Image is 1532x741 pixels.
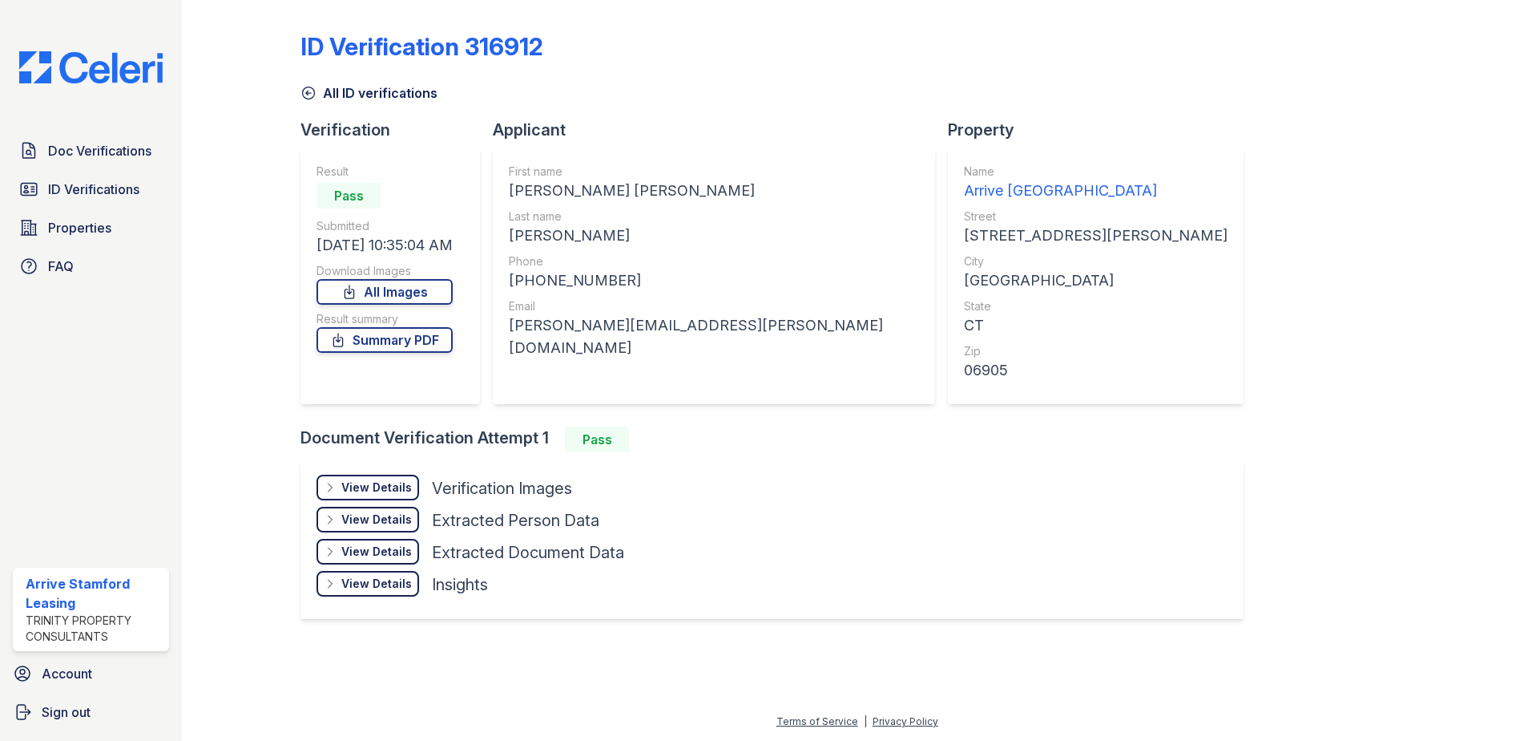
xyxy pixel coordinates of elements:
[948,119,1256,141] div: Property
[316,234,453,257] div: [DATE] 10:35:04 AM
[48,180,139,199] span: ID Verifications
[509,209,919,225] div: Last name
[6,696,175,728] a: Sign out
[964,180,1228,202] div: Arrive [GEOGRAPHIC_DATA]
[1465,677,1516,725] iframe: chat widget
[42,703,91,722] span: Sign out
[509,180,919,202] div: [PERSON_NAME] [PERSON_NAME]
[316,327,453,353] a: Summary PDF
[964,269,1228,292] div: [GEOGRAPHIC_DATA]
[300,32,543,61] div: ID Verification 316912
[42,664,92,683] span: Account
[341,512,412,528] div: View Details
[26,574,163,613] div: Arrive Stamford Leasing
[964,225,1228,247] div: [STREET_ADDRESS][PERSON_NAME]
[509,225,919,247] div: [PERSON_NAME]
[509,269,919,292] div: [PHONE_NUMBER]
[964,164,1228,202] a: Name Arrive [GEOGRAPHIC_DATA]
[509,253,919,269] div: Phone
[6,51,175,83] img: CE_Logo_Blue-a8612792a0a2168367f1c8372b55b34899dd931a85d93a1a3d3e32e68fde9ad4.png
[341,544,412,560] div: View Details
[432,509,599,532] div: Extracted Person Data
[13,250,169,282] a: FAQ
[48,257,74,276] span: FAQ
[26,613,163,645] div: Trinity Property Consultants
[300,119,493,141] div: Verification
[48,218,111,237] span: Properties
[300,427,1256,452] div: Document Verification Attempt 1
[316,218,453,234] div: Submitted
[509,164,919,180] div: First name
[432,541,624,564] div: Extracted Document Data
[6,658,175,690] a: Account
[873,715,938,727] a: Privacy Policy
[13,135,169,167] a: Doc Verifications
[864,715,867,727] div: |
[509,314,919,359] div: [PERSON_NAME][EMAIL_ADDRESS][PERSON_NAME][DOMAIN_NAME]
[432,573,488,596] div: Insights
[316,164,453,180] div: Result
[341,480,412,496] div: View Details
[565,427,629,452] div: Pass
[316,183,381,209] div: Pass
[964,343,1228,359] div: Zip
[964,298,1228,314] div: State
[432,477,572,500] div: Verification Images
[964,209,1228,225] div: Street
[509,298,919,314] div: Email
[776,715,858,727] a: Terms of Service
[341,576,412,592] div: View Details
[316,263,453,279] div: Download Images
[964,359,1228,382] div: 06905
[964,164,1228,180] div: Name
[316,279,453,305] a: All Images
[493,119,948,141] div: Applicant
[316,311,453,327] div: Result summary
[964,253,1228,269] div: City
[964,314,1228,337] div: CT
[13,173,169,205] a: ID Verifications
[300,83,437,103] a: All ID verifications
[48,141,151,160] span: Doc Verifications
[13,212,169,244] a: Properties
